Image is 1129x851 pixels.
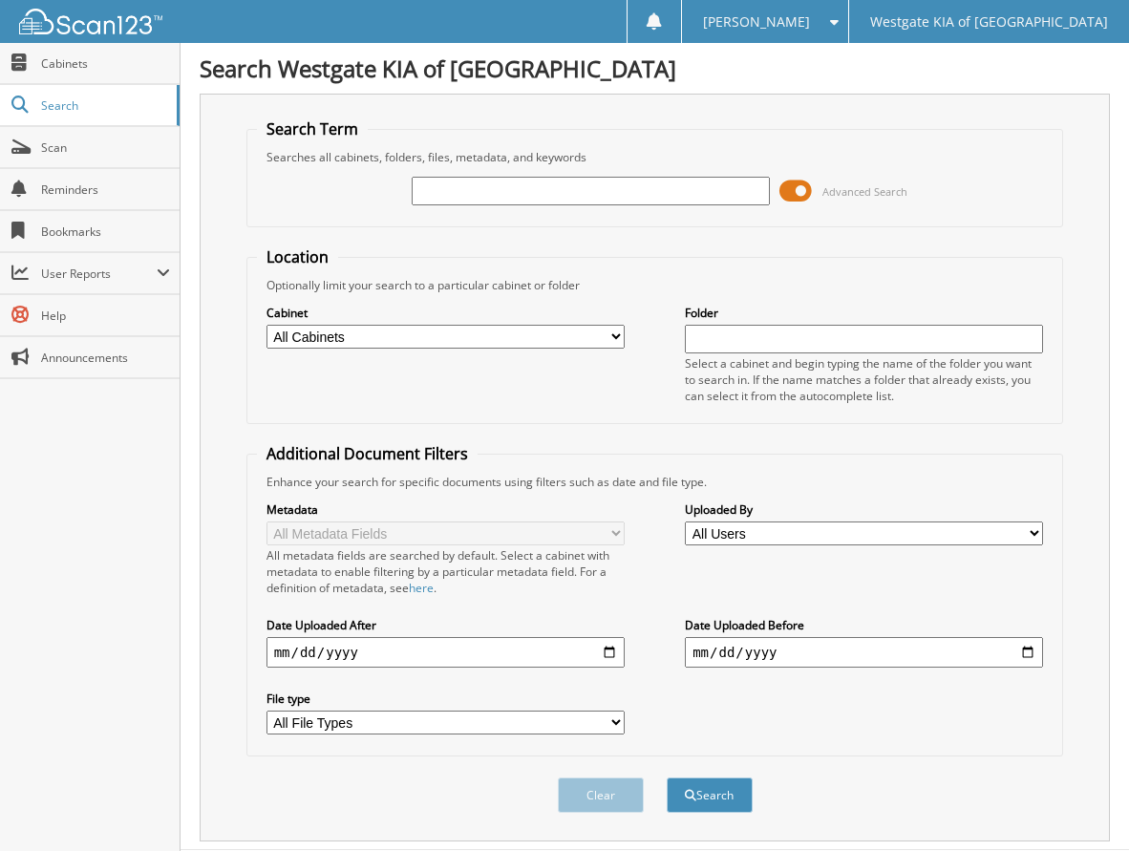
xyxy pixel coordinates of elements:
[41,308,170,324] span: Help
[41,55,170,72] span: Cabinets
[41,97,167,114] span: Search
[822,184,907,199] span: Advanced Search
[703,16,810,28] span: [PERSON_NAME]
[870,16,1108,28] span: Westgate KIA of [GEOGRAPHIC_DATA]
[19,9,162,34] img: scan123-logo-white.svg
[41,266,157,282] span: User Reports
[685,355,1043,404] div: Select a cabinet and begin typing the name of the folder you want to search in. If the name match...
[266,637,625,668] input: start
[257,118,368,139] legend: Search Term
[409,580,434,596] a: here
[558,777,644,813] button: Clear
[257,149,1054,165] div: Searches all cabinets, folders, files, metadata, and keywords
[41,350,170,366] span: Announcements
[266,617,625,633] label: Date Uploaded After
[685,501,1043,518] label: Uploaded By
[685,637,1043,668] input: end
[41,223,170,240] span: Bookmarks
[257,474,1054,490] div: Enhance your search for specific documents using filters such as date and file type.
[266,305,625,321] label: Cabinet
[200,53,1110,84] h1: Search Westgate KIA of [GEOGRAPHIC_DATA]
[257,443,478,464] legend: Additional Document Filters
[667,777,753,813] button: Search
[257,277,1054,293] div: Optionally limit your search to a particular cabinet or folder
[685,305,1043,321] label: Folder
[266,691,625,707] label: File type
[266,501,625,518] label: Metadata
[685,617,1043,633] label: Date Uploaded Before
[257,246,338,267] legend: Location
[266,547,625,596] div: All metadata fields are searched by default. Select a cabinet with metadata to enable filtering b...
[1033,759,1129,851] iframe: Chat Widget
[41,139,170,156] span: Scan
[41,181,170,198] span: Reminders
